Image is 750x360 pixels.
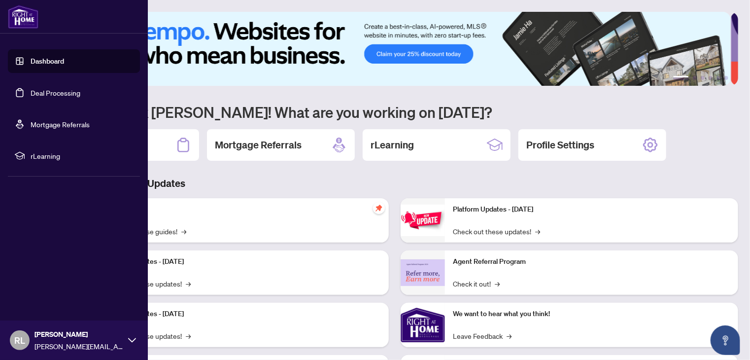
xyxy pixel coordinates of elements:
a: Mortgage Referrals [31,120,90,129]
a: Dashboard [31,57,64,66]
img: Platform Updates - June 23, 2025 [401,205,445,236]
span: → [495,278,500,289]
span: rLearning [31,150,133,161]
button: 3 [701,76,705,80]
button: Open asap [711,325,740,355]
img: We want to hear what you think! [401,303,445,347]
p: Platform Updates - [DATE] [103,309,381,320]
h2: Mortgage Referrals [215,138,302,152]
button: 1 [673,76,689,80]
span: → [507,330,511,341]
p: Self-Help [103,204,381,215]
button: 6 [724,76,728,80]
img: Agent Referral Program [401,259,445,287]
h3: Brokerage & Industry Updates [51,177,738,190]
h1: Welcome back [PERSON_NAME]! What are you working on [DATE]? [51,103,738,121]
a: Check out these updates!→ [453,226,540,237]
p: Platform Updates - [DATE] [103,256,381,267]
button: 2 [693,76,697,80]
span: [PERSON_NAME][EMAIL_ADDRESS][PERSON_NAME][DOMAIN_NAME] [34,341,123,352]
span: → [186,278,191,289]
p: Platform Updates - [DATE] [453,204,730,215]
button: 4 [709,76,713,80]
a: Check it out!→ [453,278,500,289]
img: logo [8,5,38,29]
span: [PERSON_NAME] [34,329,123,340]
p: Agent Referral Program [453,256,730,267]
h2: Profile Settings [526,138,594,152]
button: 5 [716,76,720,80]
span: → [186,330,191,341]
a: Deal Processing [31,88,80,97]
a: Leave Feedback→ [453,330,511,341]
p: We want to hear what you think! [453,309,730,320]
span: RL [14,333,25,347]
span: → [181,226,186,237]
h2: rLearning [371,138,414,152]
span: → [535,226,540,237]
img: Slide 0 [51,12,731,86]
span: pushpin [373,202,385,214]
